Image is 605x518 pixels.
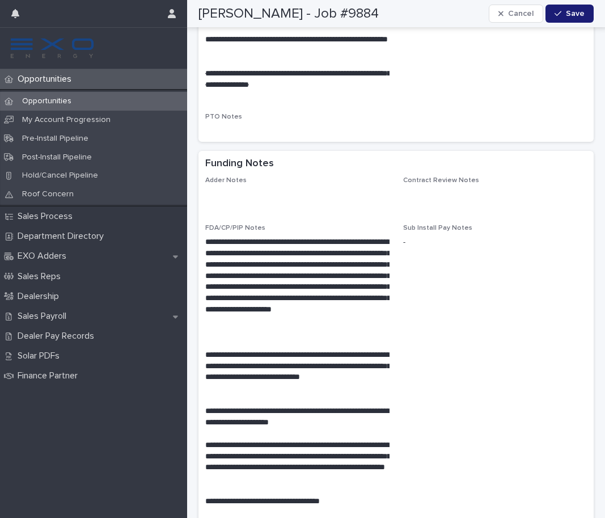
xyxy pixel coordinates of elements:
p: Dealer Pay Records [13,331,103,342]
span: Cancel [508,10,534,18]
p: Pre-Install Pipeline [13,134,98,144]
button: Cancel [489,5,543,23]
p: EXO Adders [13,251,75,262]
span: Contract Review Notes [403,177,479,184]
p: Sales Process [13,211,82,222]
button: Save [545,5,594,23]
h2: Funding Notes [205,158,274,170]
span: Sub Install Pay Notes [403,225,472,231]
p: Post-Install Pipeline [13,153,101,162]
h2: [PERSON_NAME] - Job #9884 [198,6,379,22]
p: Roof Concern [13,189,83,199]
p: My Account Progression [13,115,120,125]
img: FKS5r6ZBThi8E5hshIGi [9,37,95,60]
span: Save [566,10,585,18]
p: Finance Partner [13,370,87,381]
p: Department Directory [13,231,113,242]
p: Hold/Cancel Pipeline [13,171,107,180]
span: FDA/CP/PIP Notes [205,225,265,231]
p: Solar PDFs [13,351,69,361]
p: - [403,237,587,249]
p: Dealership [13,291,68,302]
p: Opportunities [13,96,81,106]
p: Sales Reps [13,271,70,282]
p: Sales Payroll [13,311,75,322]
p: Opportunities [13,74,81,85]
span: PTO Notes [205,113,242,120]
span: Adder Notes [205,177,247,184]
